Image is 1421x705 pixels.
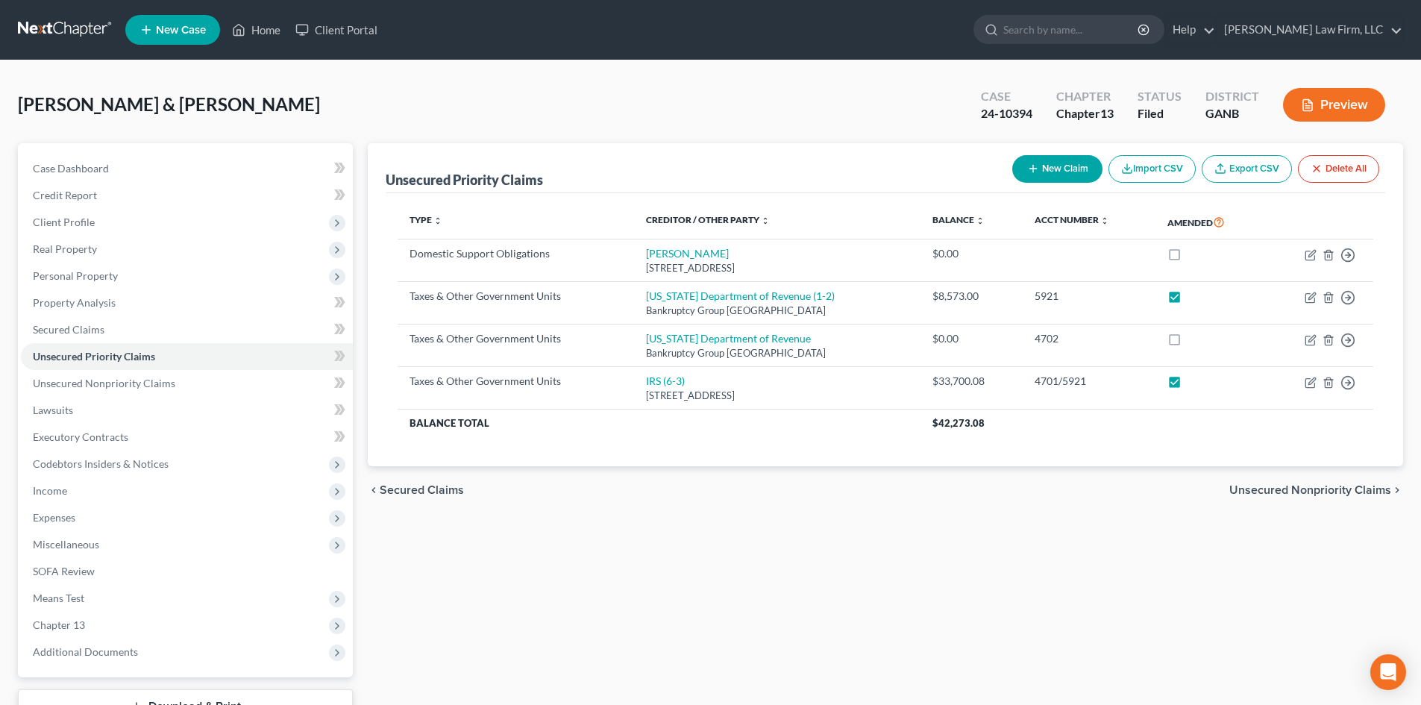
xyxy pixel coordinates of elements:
[33,269,118,282] span: Personal Property
[1035,289,1144,304] div: 5921
[18,93,320,115] span: [PERSON_NAME] & [PERSON_NAME]
[225,16,288,43] a: Home
[1035,331,1144,346] div: 4702
[33,377,175,389] span: Unsecured Nonpriority Claims
[398,410,920,436] th: Balance Total
[33,645,138,658] span: Additional Documents
[33,296,116,309] span: Property Analysis
[21,424,353,451] a: Executory Contracts
[33,404,73,416] span: Lawsuits
[33,565,95,577] span: SOFA Review
[932,246,1011,261] div: $0.00
[1035,214,1109,225] a: Acct Number unfold_more
[410,374,621,389] div: Taxes & Other Government Units
[368,484,464,496] button: chevron_left Secured Claims
[646,247,729,260] a: [PERSON_NAME]
[33,350,155,363] span: Unsecured Priority Claims
[981,88,1032,105] div: Case
[1205,105,1259,122] div: GANB
[288,16,385,43] a: Client Portal
[646,346,909,360] div: Bankruptcy Group [GEOGRAPHIC_DATA]
[1108,155,1196,183] button: Import CSV
[932,331,1011,346] div: $0.00
[1217,16,1402,43] a: [PERSON_NAME] Law Firm, LLC
[1003,16,1140,43] input: Search by name...
[761,216,770,225] i: unfold_more
[21,370,353,397] a: Unsecured Nonpriority Claims
[33,592,84,604] span: Means Test
[1298,155,1379,183] button: Delete All
[33,189,97,201] span: Credit Report
[410,246,621,261] div: Domestic Support Obligations
[1012,155,1102,183] button: New Claim
[1138,88,1182,105] div: Status
[33,511,75,524] span: Expenses
[410,331,621,346] div: Taxes & Other Government Units
[932,417,985,429] span: $42,273.08
[33,538,99,551] span: Miscellaneous
[33,242,97,255] span: Real Property
[1205,88,1259,105] div: District
[33,216,95,228] span: Client Profile
[1229,484,1403,496] button: Unsecured Nonpriority Claims chevron_right
[21,397,353,424] a: Lawsuits
[1035,374,1144,389] div: 4701/5921
[1155,205,1265,239] th: Amended
[33,484,67,497] span: Income
[156,25,206,36] span: New Case
[33,323,104,336] span: Secured Claims
[646,214,770,225] a: Creditor / Other Party unfold_more
[410,214,442,225] a: Type unfold_more
[410,289,621,304] div: Taxes & Other Government Units
[21,182,353,209] a: Credit Report
[368,484,380,496] i: chevron_left
[21,316,353,343] a: Secured Claims
[976,216,985,225] i: unfold_more
[1283,88,1385,122] button: Preview
[981,105,1032,122] div: 24-10394
[646,304,909,318] div: Bankruptcy Group [GEOGRAPHIC_DATA]
[21,558,353,585] a: SOFA Review
[1370,654,1406,690] div: Open Intercom Messenger
[33,457,169,470] span: Codebtors Insiders & Notices
[646,289,835,302] a: [US_STATE] Department of Revenue (1-2)
[33,162,109,175] span: Case Dashboard
[21,289,353,316] a: Property Analysis
[1056,88,1114,105] div: Chapter
[646,332,811,345] a: [US_STATE] Department of Revenue
[386,171,543,189] div: Unsecured Priority Claims
[646,389,909,403] div: [STREET_ADDRESS]
[33,430,128,443] span: Executory Contracts
[646,375,685,387] a: IRS (6-3)
[1229,484,1391,496] span: Unsecured Nonpriority Claims
[1165,16,1215,43] a: Help
[932,374,1011,389] div: $33,700.08
[932,289,1011,304] div: $8,573.00
[1100,106,1114,120] span: 13
[433,216,442,225] i: unfold_more
[380,484,464,496] span: Secured Claims
[1391,484,1403,496] i: chevron_right
[21,155,353,182] a: Case Dashboard
[21,343,353,370] a: Unsecured Priority Claims
[33,618,85,631] span: Chapter 13
[1056,105,1114,122] div: Chapter
[1202,155,1292,183] a: Export CSV
[1138,105,1182,122] div: Filed
[932,214,985,225] a: Balance unfold_more
[646,261,909,275] div: [STREET_ADDRESS]
[1100,216,1109,225] i: unfold_more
